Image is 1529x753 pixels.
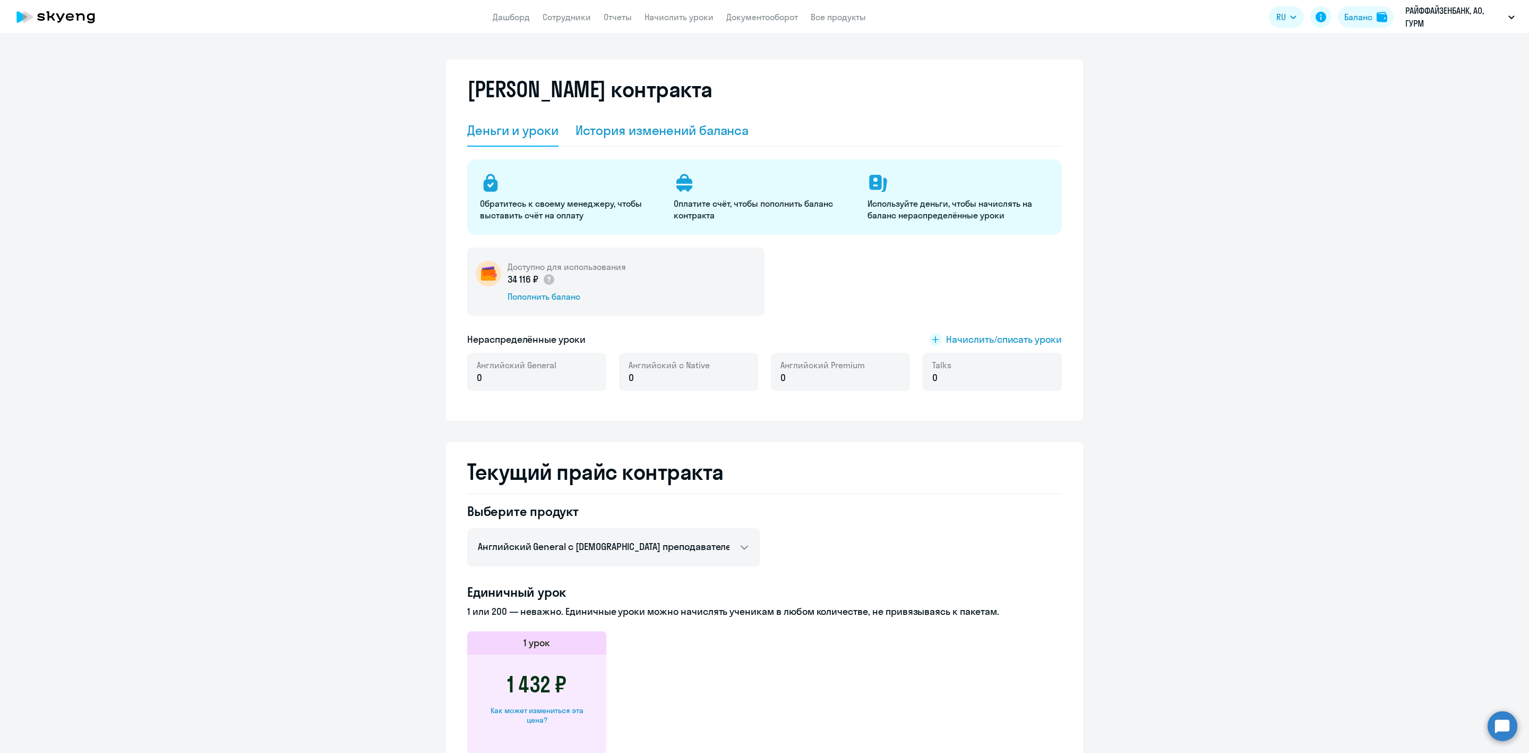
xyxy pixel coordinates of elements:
button: RU [1269,6,1304,28]
span: 0 [932,371,938,385]
h3: 1 432 ₽ [507,672,566,697]
a: Документооборот [726,12,798,22]
div: Баланс [1344,11,1372,23]
p: Используйте деньги, чтобы начислять на баланс нераспределённые уроки [867,198,1049,221]
p: РАЙФФАЙЗЕНБАНК, АО, ГУРМ [1405,4,1504,30]
img: wallet-circle.png [476,261,501,286]
span: Английский с Native [629,359,710,371]
span: RU [1276,11,1286,23]
div: Деньги и уроки [467,122,559,139]
div: Пополнить баланс [508,291,626,302]
p: 34 116 ₽ [508,273,555,286]
button: Балансbalance [1338,6,1394,28]
h4: Выберите продукт [467,503,760,520]
h5: Доступно для использования [508,261,626,273]
p: 1 или 200 — неважно. Единичные уроки можно начислять ученикам в любом количестве, не привязываясь... [467,605,1062,619]
a: Все продукты [811,12,866,22]
span: 0 [780,371,786,385]
h4: Единичный урок [467,583,1062,600]
h2: [PERSON_NAME] контракта [467,77,712,102]
span: 0 [477,371,482,385]
div: Как может измениться эта цена? [484,706,589,725]
span: Английский General [477,359,556,371]
span: Английский Premium [780,359,865,371]
p: Оплатите счёт, чтобы пополнить баланс контракта [674,198,855,221]
p: Обратитесь к своему менеджеру, чтобы выставить счёт на оплату [480,198,661,221]
span: Talks [932,359,951,371]
h2: Текущий прайс контракта [467,459,1062,485]
span: Начислить/списать уроки [946,333,1062,346]
button: РАЙФФАЙЗЕНБАНК, АО, ГУРМ [1400,4,1520,30]
span: 0 [629,371,634,385]
a: Отчеты [604,12,632,22]
div: История изменений баланса [575,122,749,139]
img: balance [1377,12,1387,22]
a: Начислить уроки [645,12,714,22]
h5: Нераспределённые уроки [467,333,586,346]
a: Дашборд [493,12,530,22]
a: Сотрудники [543,12,591,22]
h5: 1 урок [523,636,550,650]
